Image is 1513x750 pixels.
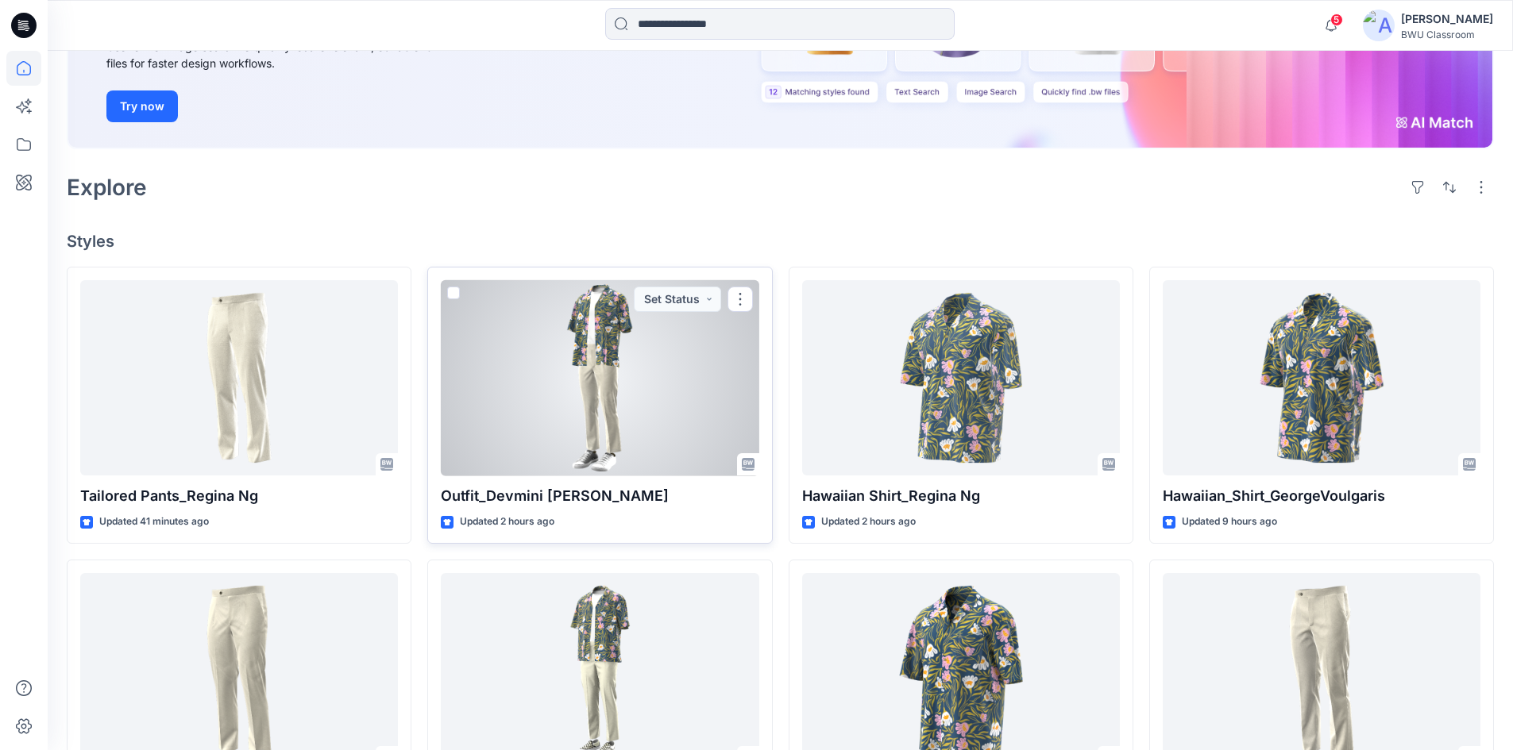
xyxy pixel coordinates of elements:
[460,513,554,530] p: Updated 2 hours ago
[1182,513,1277,530] p: Updated 9 hours ago
[67,175,147,200] h2: Explore
[1401,10,1493,29] div: [PERSON_NAME]
[441,280,758,476] a: Outfit_Devmini De Silva
[802,485,1120,507] p: Hawaiian Shirt_Regina Ng
[1330,13,1343,26] span: 5
[441,485,758,507] p: Outfit_Devmini [PERSON_NAME]
[99,513,209,530] p: Updated 41 minutes ago
[106,38,464,71] div: Use text or image search to quickly locate relevant, editable .bw files for faster design workflows.
[106,90,178,122] button: Try now
[802,280,1120,476] a: Hawaiian Shirt_Regina Ng
[67,232,1494,251] h4: Styles
[1401,29,1493,40] div: BWU Classroom
[1163,485,1480,507] p: Hawaiian_Shirt_GeorgeVoulgaris
[1163,280,1480,476] a: Hawaiian_Shirt_GeorgeVoulgaris
[80,485,398,507] p: Tailored Pants_Regina Ng
[80,280,398,476] a: Tailored Pants_Regina Ng
[1363,10,1395,41] img: avatar
[821,513,916,530] p: Updated 2 hours ago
